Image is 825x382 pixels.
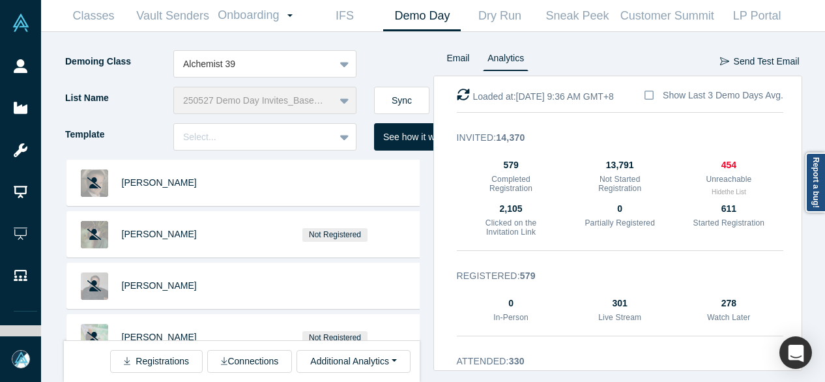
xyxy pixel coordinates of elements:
img: Mia Scott's Account [12,350,30,368]
h3: Clicked on the Invitation Link [474,218,547,237]
h3: Invited : [457,131,766,145]
div: Show Last 3 Demo Days Avg. [663,89,783,102]
a: [PERSON_NAME] [122,280,197,291]
button: See how it works [374,123,461,151]
a: LP Portal [718,1,796,31]
a: Demo Day [383,1,461,31]
div: 0 [474,297,547,310]
a: Customer Summit [616,1,718,31]
a: Email [442,50,474,71]
button: Additional Analytics [297,350,410,373]
button: Connections [207,350,292,373]
h3: Partially Registered [583,218,656,228]
h3: Completed Registration [474,175,547,194]
img: Alchemist Vault Logo [12,14,30,32]
label: Template [64,123,173,146]
strong: 330 [509,356,525,366]
h3: Live Stream [583,313,656,322]
h3: Started Registration [692,218,765,228]
span: Not Registered [302,331,368,345]
button: Hidethe List [712,187,746,197]
div: 301 [583,297,656,310]
h3: Registered : [457,269,766,283]
a: Report a bug! [805,153,825,213]
a: Analytics [483,50,528,71]
div: Loaded at: [DATE] 9:36 AM GMT+8 [457,88,614,104]
label: List Name [64,87,173,110]
div: 278 [692,297,765,310]
label: Demoing Class [64,50,173,73]
a: Onboarding [213,1,306,31]
div: 2,105 [474,202,547,216]
span: Not Registered [302,228,368,242]
div: 611 [692,202,765,216]
h3: In-Person [474,313,547,322]
div: 13,791 [583,158,656,172]
button: Registrations [110,350,203,373]
h3: Not Started Registration [583,175,656,194]
div: 454 [692,158,765,172]
h3: Unreachable [692,175,765,184]
strong: 14,370 [496,132,525,143]
h3: Watch Later [692,313,765,322]
button: Sync [374,87,429,114]
div: 579 [474,158,547,172]
div: 0 [583,202,656,216]
a: Dry Run [461,1,538,31]
a: Classes [55,1,132,31]
a: Vault Senders [132,1,213,31]
a: [PERSON_NAME] [122,177,197,188]
strong: 579 [520,271,536,281]
button: Send Test Email [719,50,800,73]
a: Sneak Peek [538,1,616,31]
a: [PERSON_NAME] [122,229,197,239]
h3: Attended : [457,355,766,368]
a: [PERSON_NAME] [122,332,197,342]
a: IFS [306,1,383,31]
